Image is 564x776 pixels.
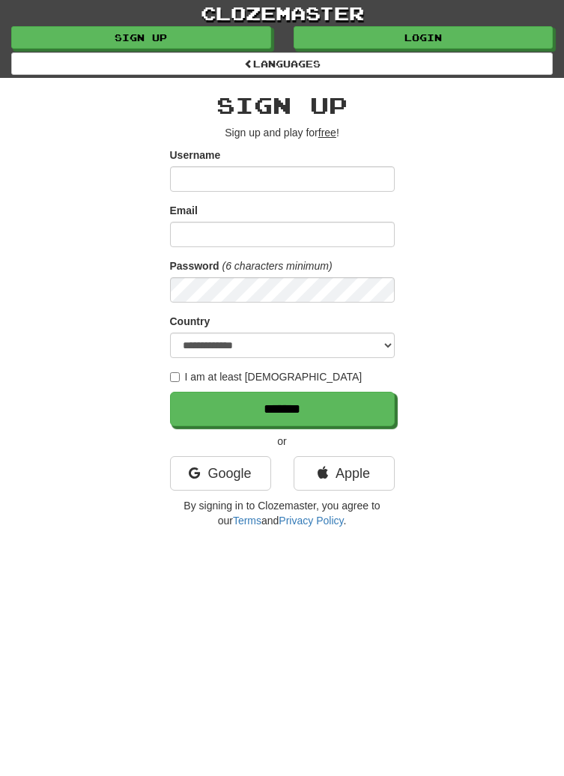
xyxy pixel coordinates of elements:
[318,127,336,139] u: free
[170,314,210,329] label: Country
[170,369,363,384] label: I am at least [DEMOGRAPHIC_DATA]
[170,456,271,491] a: Google
[294,456,395,491] a: Apple
[170,148,221,163] label: Username
[233,515,261,527] a: Terms
[279,515,343,527] a: Privacy Policy
[170,125,395,140] p: Sign up and play for !
[11,52,553,75] a: Languages
[170,434,395,449] p: or
[170,498,395,528] p: By signing in to Clozemaster, you agree to our and .
[294,26,554,49] a: Login
[170,203,198,218] label: Email
[222,260,333,272] em: (6 characters minimum)
[11,26,271,49] a: Sign up
[170,258,219,273] label: Password
[170,372,180,382] input: I am at least [DEMOGRAPHIC_DATA]
[170,93,395,118] h2: Sign up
